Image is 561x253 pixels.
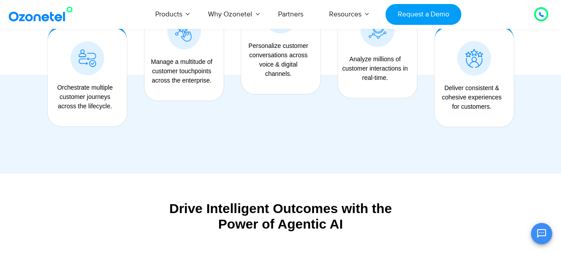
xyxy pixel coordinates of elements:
[342,54,408,82] div: Analyze millions of customer interactions in real-time.
[39,200,522,231] div: Drive Intelligent Outcomes with the Power of Agentic AI
[246,41,311,78] div: Personalize customer conversations across voice & digital channels.
[439,83,505,111] div: Deliver consistent & cohesive experiences for customers.
[149,57,215,85] div: Manage a multitude of customer touchpoints across the enterprise.
[531,223,552,244] button: Open chat
[385,4,461,25] a: Request a Demo
[52,83,118,111] div: Orchestrate multiple customer journeys across the lifecycle.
